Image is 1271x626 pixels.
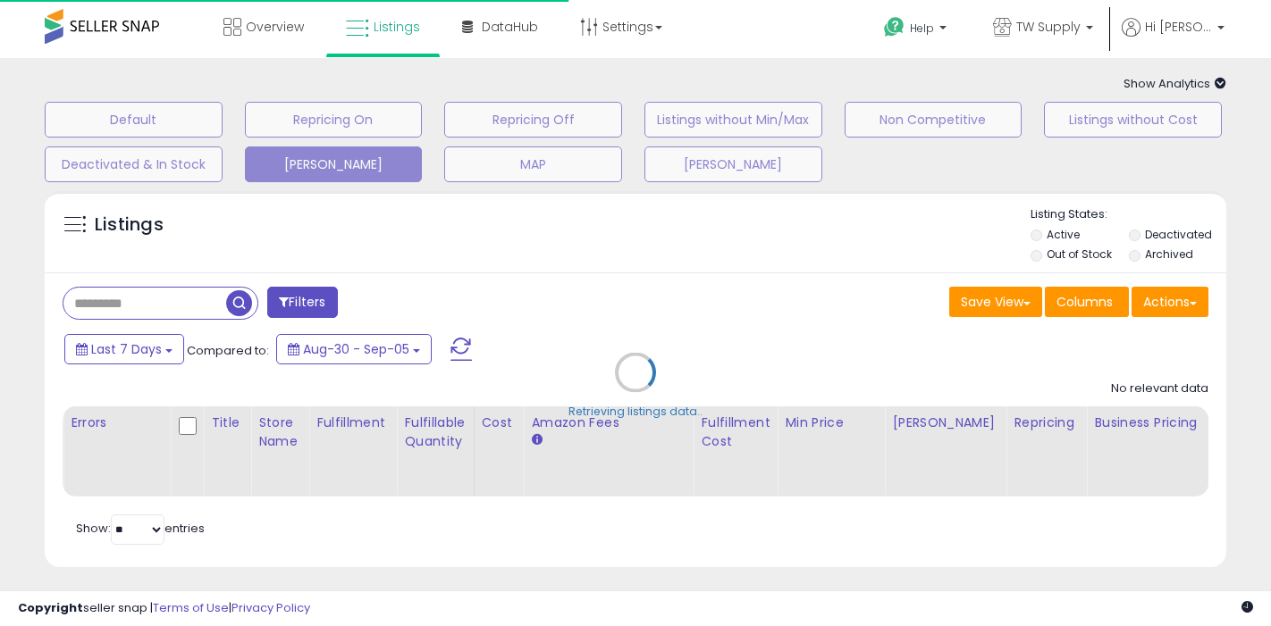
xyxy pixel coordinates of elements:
[231,599,310,616] a: Privacy Policy
[1124,75,1226,92] span: Show Analytics
[870,3,964,58] a: Help
[1122,18,1225,58] a: Hi [PERSON_NAME]
[245,146,423,182] button: [PERSON_NAME]
[246,18,304,36] span: Overview
[444,146,622,182] button: MAP
[153,599,229,616] a: Terms of Use
[482,18,538,36] span: DataHub
[644,146,822,182] button: [PERSON_NAME]
[883,16,905,38] i: Get Help
[444,102,622,138] button: Repricing Off
[845,102,1023,138] button: Non Competitive
[245,102,423,138] button: Repricing On
[568,404,703,420] div: Retrieving listings data..
[1016,18,1081,36] span: TW Supply
[644,102,822,138] button: Listings without Min/Max
[45,102,223,138] button: Default
[18,600,310,617] div: seller snap | |
[1145,18,1212,36] span: Hi [PERSON_NAME]
[374,18,420,36] span: Listings
[18,599,83,616] strong: Copyright
[1044,102,1222,138] button: Listings without Cost
[45,146,223,182] button: Deactivated & In Stock
[910,21,934,36] span: Help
